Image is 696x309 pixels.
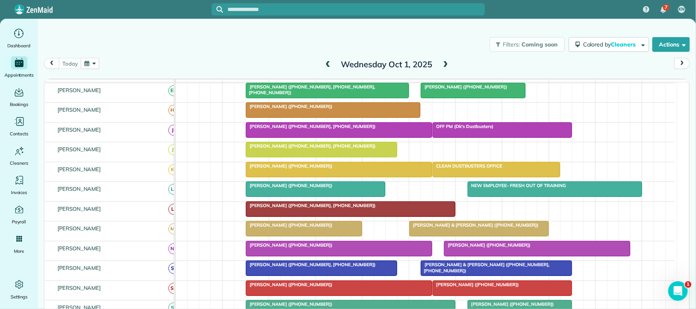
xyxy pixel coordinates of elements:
span: [PERSON_NAME] ([PHONE_NUMBER]) [245,242,333,248]
span: [PERSON_NAME] [56,265,103,271]
span: [PERSON_NAME] [56,146,103,152]
span: Invoices [11,188,27,196]
span: OFF PM (Dk's Dustbusters) [432,124,494,129]
span: [PERSON_NAME] [56,185,103,192]
a: Invoices [3,174,35,196]
span: [PERSON_NAME] [56,126,103,133]
span: NEW EMPLOYEE- FRESH OUT OF TRAINING [467,183,567,188]
span: Coming soon [521,41,558,48]
button: Colored byCleaners [569,37,649,52]
span: [PERSON_NAME] ([PHONE_NUMBER], [PHONE_NUMBER]) [245,124,376,129]
iframe: Intercom live chat [668,281,688,301]
span: [PERSON_NAME] ([PHONE_NUMBER]) [245,104,333,109]
span: [PERSON_NAME] [56,106,103,113]
span: Bookings [10,100,29,108]
span: KN [679,6,685,13]
span: 7am [176,81,191,88]
span: [PERSON_NAME] [56,87,103,93]
span: Dashboard [7,42,31,50]
span: 1pm [456,81,470,88]
span: [PERSON_NAME] ([PHONE_NUMBER], [PHONE_NUMBER]) [245,143,376,149]
span: More [14,247,24,255]
span: 3pm [549,81,563,88]
button: next [674,58,690,69]
span: 12pm [409,81,427,88]
a: Contacts [3,115,35,138]
span: [PERSON_NAME] & [PERSON_NAME] ([PHONE_NUMBER]) [409,222,539,228]
span: Filters: [503,41,520,48]
span: HC [168,105,179,116]
span: [PERSON_NAME] ([PHONE_NUMBER], [PHONE_NUMBER], [PHONE_NUMBER]) [245,84,375,95]
span: [PERSON_NAME] ([PHONE_NUMBER]) [444,242,531,248]
button: today [59,58,81,69]
button: Actions [652,37,690,52]
span: JB [168,125,179,136]
span: 8am [223,81,238,88]
span: [PERSON_NAME] ([PHONE_NUMBER]) [420,84,508,90]
span: [PERSON_NAME] [56,205,103,212]
span: [PERSON_NAME] [56,285,103,291]
span: CLEAN DUSTBUSTERS OFFICE [432,163,503,169]
span: SB [168,263,179,274]
span: KB [168,164,179,175]
span: JR [168,144,179,155]
span: [PERSON_NAME] ([PHONE_NUMBER]) [245,282,333,287]
span: LF [168,204,179,215]
span: 11am [362,81,381,88]
span: Payroll [12,218,27,226]
span: [PERSON_NAME] ([PHONE_NUMBER]) [467,301,555,307]
span: MB [168,223,179,234]
span: EM [168,85,179,96]
span: [PERSON_NAME] ([PHONE_NUMBER], [PHONE_NUMBER]) [245,262,376,267]
span: 10am [316,81,334,88]
span: NN [168,243,179,254]
span: Settings [11,293,28,301]
span: 4pm [596,81,610,88]
a: Appointments [3,56,35,79]
a: Bookings [3,86,35,108]
span: [PERSON_NAME] ([PHONE_NUMBER]) [432,282,519,287]
span: [PERSON_NAME] ([PHONE_NUMBER]) [245,301,333,307]
span: Contacts [10,130,28,138]
span: 7 [665,4,667,11]
span: [PERSON_NAME] [56,225,103,232]
h2: Wednesday Oct 1, 2025 [336,60,437,69]
span: Colored by [583,41,639,48]
span: Cleaners [611,41,637,48]
span: [PERSON_NAME] ([PHONE_NUMBER]) [245,163,333,169]
button: prev [44,58,60,69]
a: Payroll [3,203,35,226]
span: 1 [685,281,692,288]
span: LS [168,184,179,195]
span: SM [168,283,179,294]
a: Settings [3,278,35,301]
span: Cleaners [10,159,28,167]
span: Appointments [4,71,34,79]
span: 9am [269,81,284,88]
a: Cleaners [3,144,35,167]
a: Dashboard [3,27,35,50]
div: 7 unread notifications [655,1,672,19]
svg: Focus search [217,6,223,13]
span: [PERSON_NAME] [56,245,103,252]
button: Focus search [212,6,223,13]
span: [PERSON_NAME] ([PHONE_NUMBER], [PHONE_NUMBER]) [245,203,376,208]
span: [PERSON_NAME] [56,166,103,172]
span: 5pm [643,81,657,88]
span: [PERSON_NAME] & [PERSON_NAME] ([PHONE_NUMBER], [PHONE_NUMBER]) [420,262,550,273]
span: 2pm [503,81,517,88]
span: [PERSON_NAME] ([PHONE_NUMBER]) [245,222,333,228]
span: [PERSON_NAME] ([PHONE_NUMBER]) [245,183,333,188]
